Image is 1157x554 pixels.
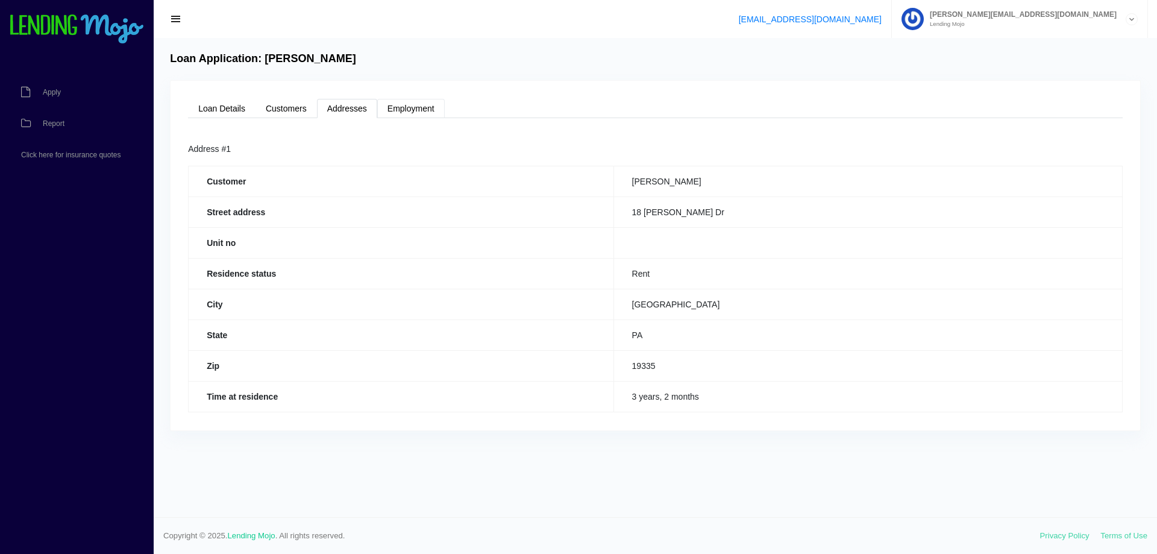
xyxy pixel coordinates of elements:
a: Lending Mojo [228,531,275,540]
h4: Loan Application: [PERSON_NAME] [170,52,356,66]
td: [GEOGRAPHIC_DATA] [613,289,1122,319]
span: [PERSON_NAME][EMAIL_ADDRESS][DOMAIN_NAME] [924,11,1117,18]
th: Street address [189,197,613,227]
span: Click here for insurance quotes [21,151,121,159]
th: Unit no [189,227,613,258]
th: Time at residence [189,381,613,412]
th: State [189,319,613,350]
th: Zip [189,350,613,381]
th: Residence status [189,258,613,289]
img: Profile image [901,8,924,30]
a: Privacy Policy [1040,531,1090,540]
span: Report [43,120,64,127]
a: Terms of Use [1100,531,1147,540]
td: 3 years, 2 months [613,381,1122,412]
td: PA [613,319,1122,350]
span: Copyright © 2025. . All rights reserved. [163,530,1040,542]
a: [EMAIL_ADDRESS][DOMAIN_NAME] [739,14,882,24]
td: Rent [613,258,1122,289]
a: Employment [377,99,445,118]
td: 18 [PERSON_NAME] Dr [613,197,1122,227]
th: Customer [189,166,613,197]
td: [PERSON_NAME] [613,166,1122,197]
a: Customers [256,99,317,118]
td: 19335 [613,350,1122,381]
span: Apply [43,89,61,96]
a: Loan Details [188,99,256,118]
th: City [189,289,613,319]
img: logo-small.png [9,14,145,45]
small: Lending Mojo [924,21,1117,27]
a: Addresses [317,99,377,118]
div: Address #1 [188,142,1123,157]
